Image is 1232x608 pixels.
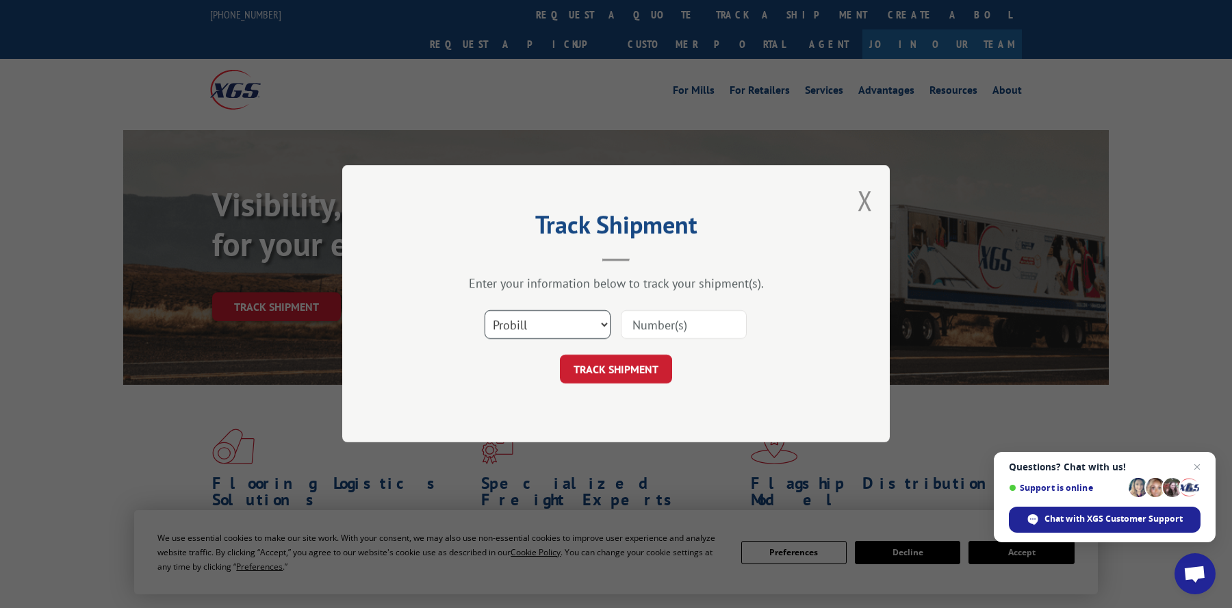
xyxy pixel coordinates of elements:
[1189,459,1205,475] span: Close chat
[411,276,821,292] div: Enter your information below to track your shipment(s).
[858,182,873,218] button: Close modal
[621,311,747,340] input: Number(s)
[1009,461,1201,472] span: Questions? Chat with us!
[560,355,672,384] button: TRACK SHIPMENT
[1009,507,1201,533] div: Chat with XGS Customer Support
[1175,553,1216,594] div: Open chat
[411,215,821,241] h2: Track Shipment
[1009,483,1124,493] span: Support is online
[1044,513,1183,525] span: Chat with XGS Customer Support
